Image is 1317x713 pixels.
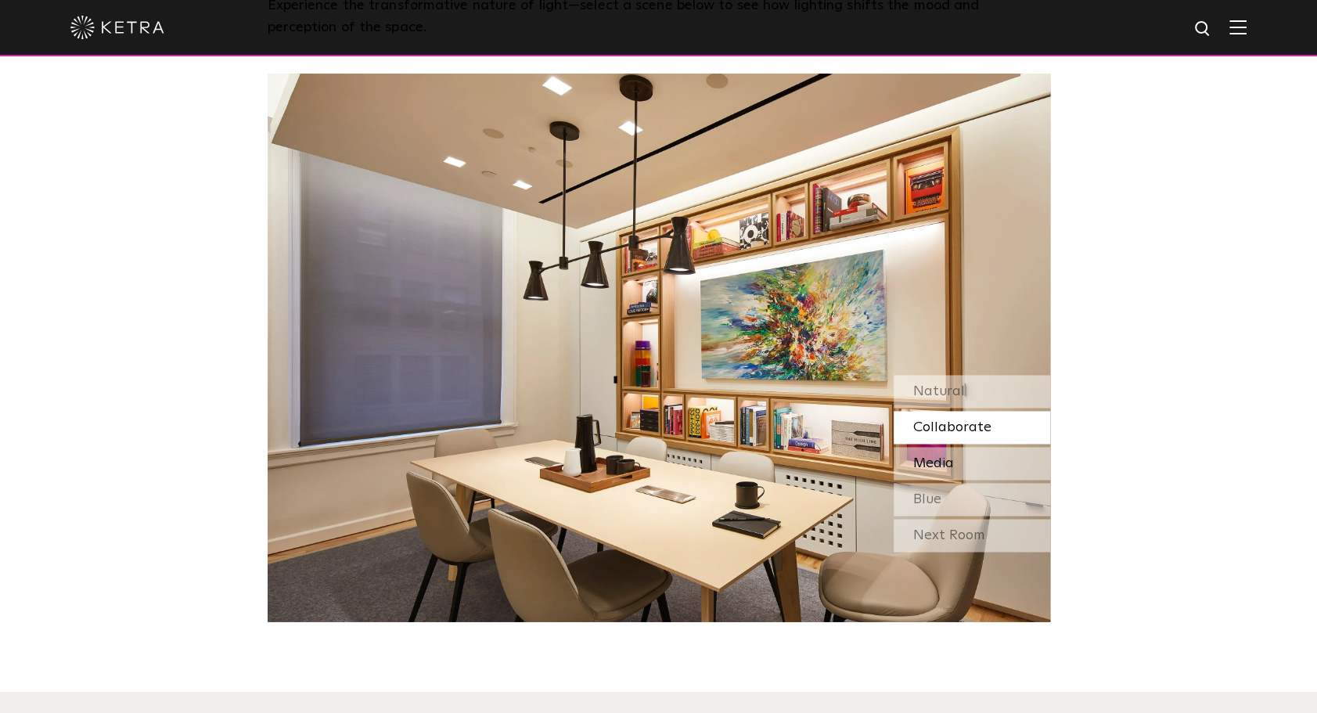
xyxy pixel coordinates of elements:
[913,384,965,398] span: Natural
[1229,20,1247,34] img: Hamburger%20Nav.svg
[1193,20,1213,39] img: search icon
[913,420,991,434] span: Collaborate
[70,16,164,39] img: ketra-logo-2019-white
[268,74,1050,621] img: SS-Desktop-CEC-05
[894,519,1050,552] div: Next Room
[913,456,954,470] span: Media
[913,492,941,506] span: Blue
